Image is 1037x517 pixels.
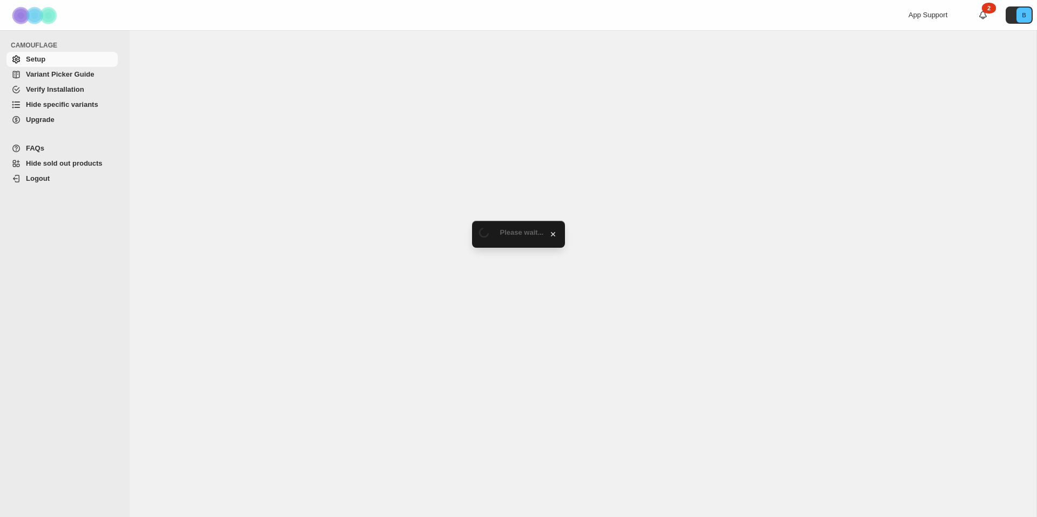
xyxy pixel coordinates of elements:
[908,11,947,19] span: App Support
[26,70,94,78] span: Variant Picker Guide
[978,10,988,21] a: 2
[500,228,544,236] span: Please wait...
[26,115,55,124] span: Upgrade
[26,85,84,93] span: Verify Installation
[26,174,50,182] span: Logout
[1016,8,1032,23] span: Avatar with initials B
[6,141,118,156] a: FAQs
[11,41,122,50] span: CAMOUFLAGE
[6,82,118,97] a: Verify Installation
[6,52,118,67] a: Setup
[6,67,118,82] a: Variant Picker Guide
[6,97,118,112] a: Hide specific variants
[6,112,118,127] a: Upgrade
[26,100,98,108] span: Hide specific variants
[26,55,45,63] span: Setup
[26,144,44,152] span: FAQs
[6,171,118,186] a: Logout
[982,3,996,13] div: 2
[6,156,118,171] a: Hide sold out products
[1022,12,1026,18] text: B
[26,159,103,167] span: Hide sold out products
[9,1,63,30] img: Camouflage
[1006,6,1033,24] button: Avatar with initials B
